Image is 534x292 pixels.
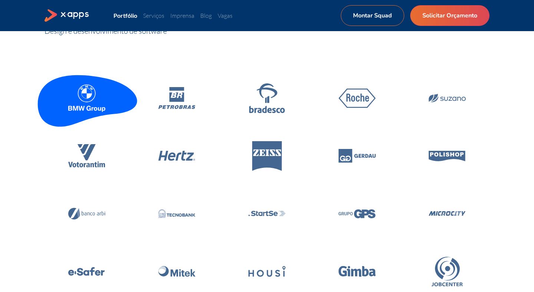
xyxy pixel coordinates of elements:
a: Montar Squad [341,5,404,26]
a: Portfólio [113,12,137,19]
a: Vagas [218,12,233,19]
span: Design e desenvolvimento de software [44,26,167,36]
a: Blog [200,12,212,19]
a: Solicitar Orçamento [410,5,489,26]
a: Imprensa [170,12,194,19]
a: Serviços [143,12,164,19]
